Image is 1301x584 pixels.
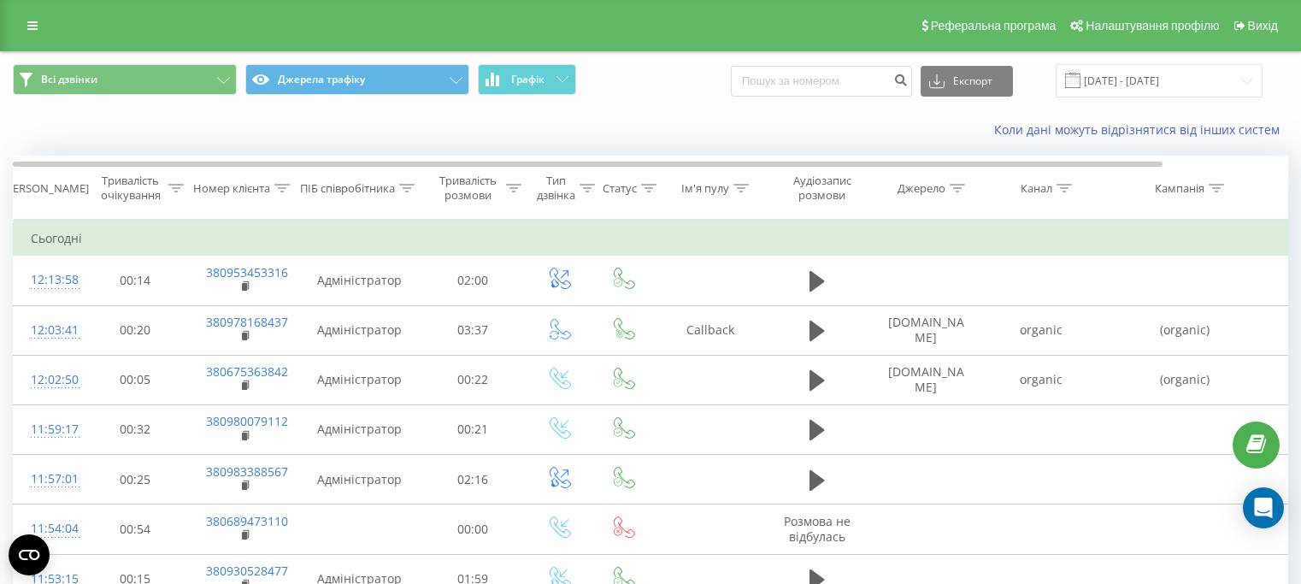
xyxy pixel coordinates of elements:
[41,73,97,86] span: Всі дзвінки
[13,64,237,95] button: Всі дзвінки
[420,404,527,454] td: 00:21
[1099,305,1270,355] td: (organic)
[784,513,851,545] span: Розмова не відбулась
[1248,19,1278,32] span: Вихід
[9,534,50,575] button: Open CMP widget
[511,74,545,86] span: Графік
[245,64,469,95] button: Джерела трафіку
[921,66,1013,97] button: Експорт
[655,305,766,355] td: Callback
[537,174,575,203] div: Тип дзвінка
[206,463,288,480] a: 380983388567
[300,256,420,305] td: Адміністратор
[3,181,89,196] div: [PERSON_NAME]
[420,355,527,404] td: 00:22
[1155,181,1204,196] div: Кампанія
[420,305,527,355] td: 03:37
[206,363,288,380] a: 380675363842
[868,305,984,355] td: [DOMAIN_NAME]
[898,181,945,196] div: Джерело
[31,463,65,496] div: 11:57:01
[206,264,288,280] a: 380953453316
[300,305,420,355] td: Адміністратор
[1086,19,1219,32] span: Налаштування профілю
[931,19,1057,32] span: Реферальна програма
[1021,181,1052,196] div: Канал
[780,174,863,203] div: Аудіозапис розмови
[868,355,984,404] td: [DOMAIN_NAME]
[300,355,420,404] td: Адміністратор
[206,314,288,330] a: 380978168437
[603,181,637,196] div: Статус
[420,455,527,504] td: 02:16
[206,413,288,429] a: 380980079112
[82,256,189,305] td: 00:14
[731,66,912,97] input: Пошук за номером
[82,355,189,404] td: 00:05
[300,181,395,196] div: ПІБ співробітника
[31,314,65,347] div: 12:03:41
[478,64,576,95] button: Графік
[994,121,1288,138] a: Коли дані можуть відрізнятися вiд інших систем
[31,413,65,446] div: 11:59:17
[420,256,527,305] td: 02:00
[97,174,164,203] div: Тривалість очікування
[681,181,729,196] div: Ім'я пулу
[82,504,189,554] td: 00:54
[434,174,502,203] div: Тривалість розмови
[420,504,527,554] td: 00:00
[300,404,420,454] td: Адміністратор
[984,355,1099,404] td: organic
[1243,487,1284,528] div: Open Intercom Messenger
[31,263,65,297] div: 12:13:58
[82,404,189,454] td: 00:32
[31,363,65,397] div: 12:02:50
[193,181,270,196] div: Номер клієнта
[300,455,420,504] td: Адміністратор
[82,305,189,355] td: 00:20
[82,455,189,504] td: 00:25
[206,513,288,529] a: 380689473110
[206,563,288,579] a: 380930528477
[984,305,1099,355] td: organic
[1099,355,1270,404] td: (organic)
[31,512,65,546] div: 11:54:04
